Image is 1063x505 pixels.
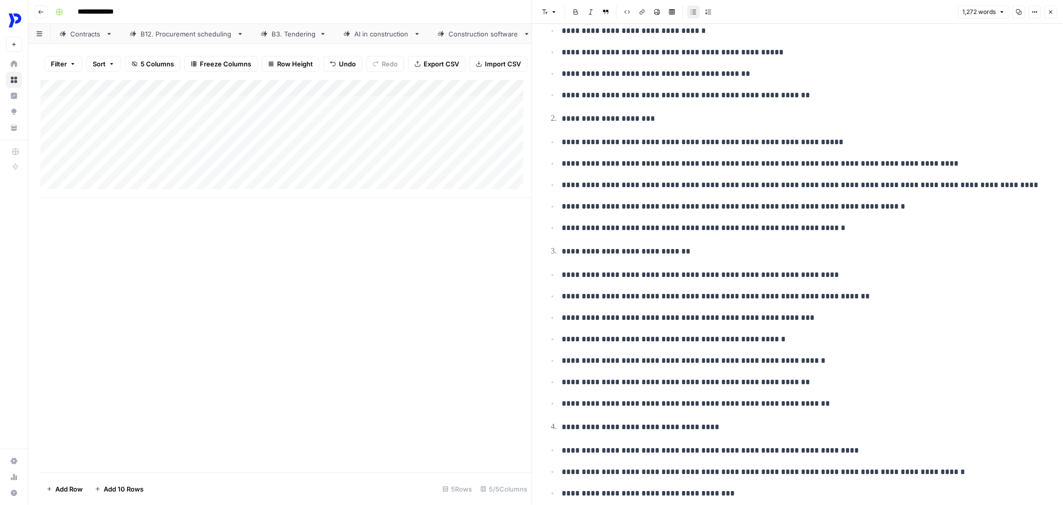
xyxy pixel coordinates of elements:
button: Import CSV [469,56,527,72]
a: Home [6,56,22,72]
span: 1,272 words [962,7,996,16]
div: AI in construction [354,29,410,39]
div: Construction software [449,29,519,39]
a: B12. Procurement scheduling [121,24,252,44]
a: Opportunities [6,104,22,120]
a: Settings [6,453,22,469]
span: Filter [51,59,67,69]
span: Redo [382,59,398,69]
span: Row Height [277,59,313,69]
span: Add Row [55,484,83,494]
button: Freeze Columns [184,56,258,72]
button: Filter [44,56,82,72]
span: Import CSV [485,59,521,69]
a: Browse [6,72,22,88]
div: 5/5 Columns [476,481,532,497]
button: Workspace: ProcurePro [6,8,22,33]
button: 1,272 words [958,5,1009,18]
a: AI in construction [335,24,429,44]
a: Contracts [51,24,121,44]
a: Insights [6,88,22,104]
button: Undo [323,56,362,72]
button: Export CSV [408,56,465,72]
div: B3. Tendering [272,29,315,39]
button: 5 Columns [125,56,180,72]
button: Row Height [262,56,319,72]
div: Contracts [70,29,102,39]
span: Freeze Columns [200,59,251,69]
a: B3. Tendering [252,24,335,44]
button: Redo [366,56,404,72]
button: Sort [86,56,121,72]
span: 5 Columns [141,59,174,69]
div: B12. Procurement scheduling [141,29,233,39]
div: 5 Rows [439,481,476,497]
span: Undo [339,59,356,69]
a: Construction software [429,24,539,44]
span: Add 10 Rows [104,484,144,494]
span: Export CSV [424,59,459,69]
img: ProcurePro Logo [6,11,24,29]
a: Usage [6,469,22,485]
button: Add Row [40,481,89,497]
span: Sort [93,59,106,69]
button: Add 10 Rows [89,481,150,497]
a: Your Data [6,120,22,136]
button: Help + Support [6,485,22,501]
